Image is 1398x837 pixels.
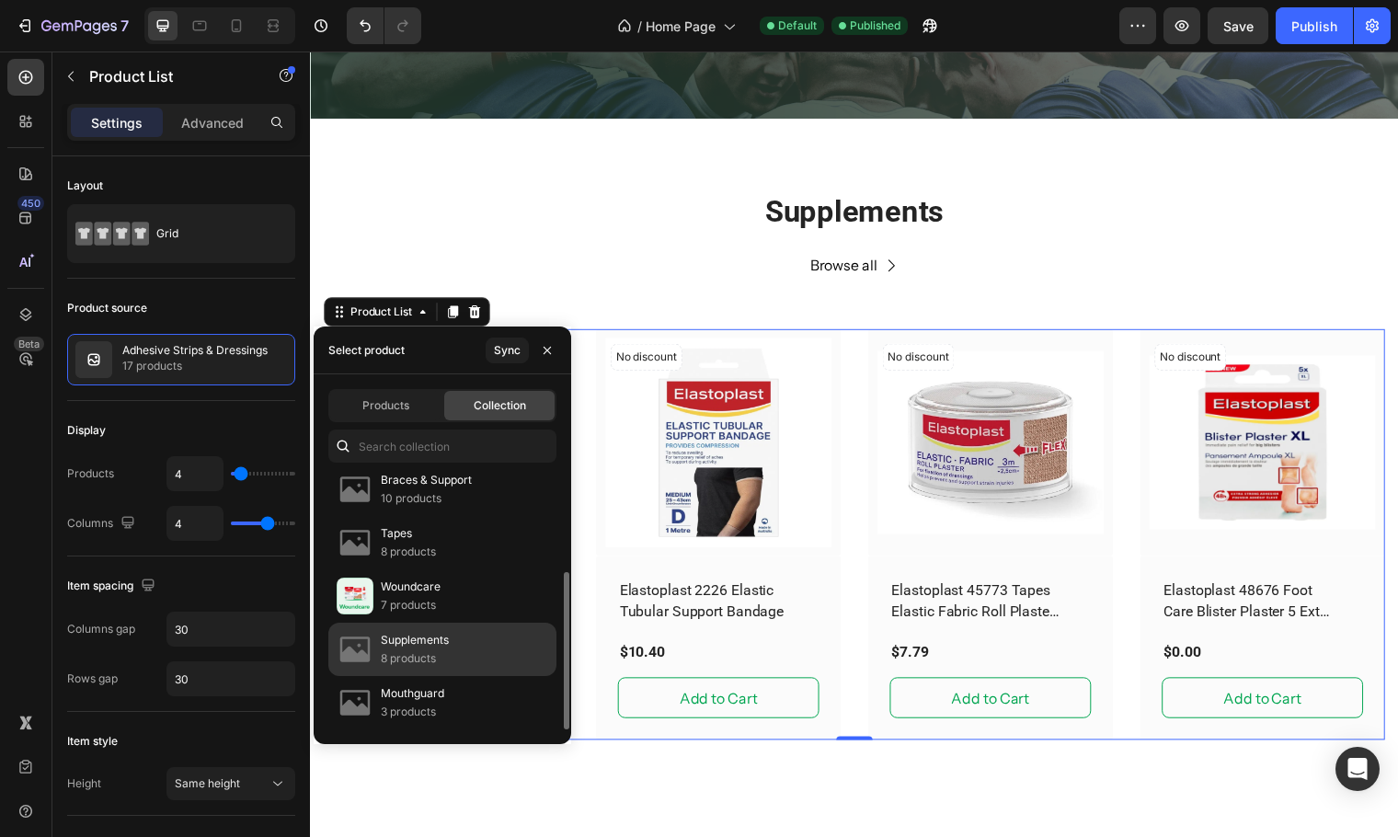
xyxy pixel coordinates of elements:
[637,17,642,36] span: /
[337,578,373,614] img: collections
[167,662,294,695] input: Auto
[36,533,211,581] a: BDF Leukoband Premium Elastic Adhesive Bandage 7.5cmx2.75m Box 12 Rolls
[120,15,129,37] p: 7
[67,300,147,316] div: Product source
[1208,7,1268,44] button: Save
[67,465,114,482] div: Products
[89,65,246,87] p: Product List
[310,52,1398,837] iframe: Design area
[36,596,94,622] div: $130.00
[337,524,373,561] img: collections
[17,196,44,211] div: 450
[1291,17,1337,36] div: Publish
[507,203,575,230] p: Browse all
[778,17,817,34] span: Default
[312,533,487,581] a: Elastoplast 2226 Elastic Tubular Support Bandage
[14,337,44,351] div: Beta
[337,684,373,721] img: collections
[328,430,556,463] input: Search collection
[1223,18,1254,34] span: Save
[864,635,1068,676] button: Add to Cart
[646,17,716,36] span: Home Page
[337,631,373,668] img: collections
[167,457,223,490] input: Auto
[67,422,106,439] div: Display
[312,596,361,622] div: $10.40
[34,302,96,318] p: No discount
[167,613,294,646] input: Auto
[7,7,137,44] button: 7
[381,684,444,703] p: Mouthguard
[374,645,453,667] div: Add to Cart
[167,507,223,540] input: Auto
[864,596,905,622] div: $0.00
[485,196,619,237] a: Browse all
[67,671,118,687] div: Rows gap
[310,302,372,318] p: No discount
[98,645,178,667] div: Add to Cart
[337,471,373,508] img: collections
[381,578,441,596] p: Woundcare
[14,142,1090,185] h2: Supplements
[156,212,269,255] div: Grid
[381,489,472,508] p: 10 products
[926,645,1005,667] div: Add to Cart
[1335,747,1380,791] div: Open Intercom Messenger
[381,703,444,721] p: 3 products
[36,635,240,676] button: Add to Cart
[122,344,268,357] p: Adhesive Strips & Dressings
[67,574,159,599] div: Item spacing
[850,17,900,34] span: Published
[862,302,923,318] p: No discount
[381,649,449,668] p: 8 products
[381,524,436,543] p: Tapes
[67,621,135,637] div: Columns gap
[347,7,421,44] div: Undo/Redo
[67,178,103,194] div: Layout
[166,767,295,800] button: Same height
[312,635,516,676] button: Add to Cart
[650,645,729,667] div: Add to Cart
[91,113,143,132] p: Settings
[474,397,526,414] span: Collection
[122,357,268,375] p: 17 products
[175,776,240,790] span: Same height
[23,281,253,511] a: BDF Leukoband Premium Elastic Adhesive Bandage 7.5cmx2.75m Box 12 Rolls
[486,338,529,363] button: Sync
[299,281,529,511] a: Elastoplast 2226 Elastic Tubular Support Bandage
[67,775,101,792] div: Height
[851,281,1081,511] a: Elastoplast 48676 Foot Care Blister Plaster 5 Extra Large
[586,302,647,318] p: No discount
[75,341,112,378] img: collection feature img
[181,113,244,132] p: Advanced
[588,635,792,676] button: Add to Cart
[864,533,1038,581] a: Elastoplast 48676 Foot Care Blister Plaster 5 Extra Large
[1276,7,1353,44] button: Publish
[588,596,629,622] div: $7.79
[494,342,521,359] div: Sync
[362,397,409,414] span: Products
[381,471,472,489] p: Braces & Support
[381,631,449,649] p: Supplements
[381,543,436,561] p: 8 products
[381,596,441,614] p: 7 products
[37,256,107,272] div: Product List
[575,281,805,511] a: Elastoplast 45773 Tapes Elastic Fabric Roll Plaster 2.5cmx3m
[328,342,405,359] div: Select product
[67,733,118,750] div: Item style
[588,533,762,581] a: Elastoplast 45773 Tapes Elastic Fabric Roll Plaster 2.5cmx3m
[67,511,139,536] div: Columns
